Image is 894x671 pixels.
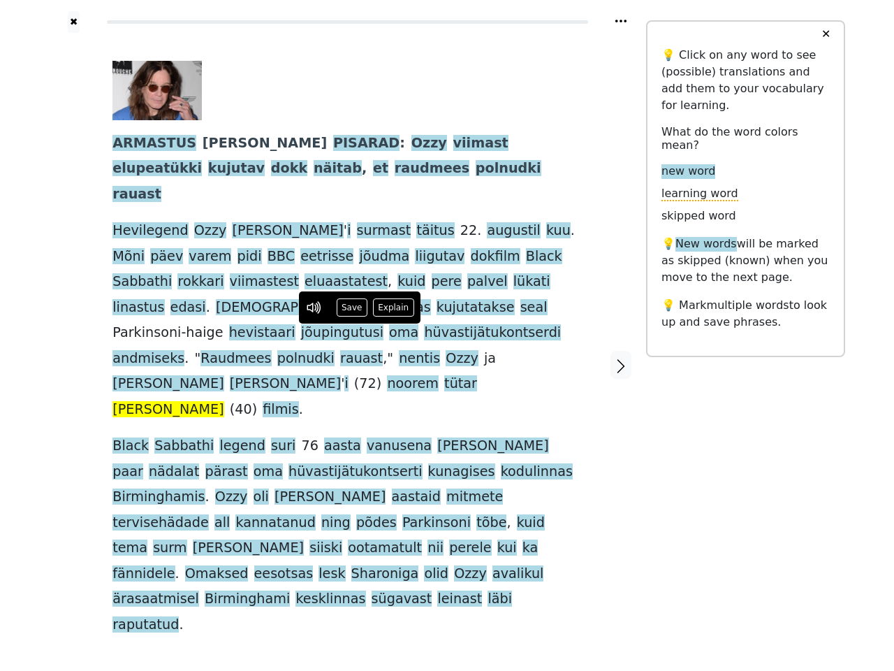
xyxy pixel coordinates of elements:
[487,222,540,240] span: augustil
[661,187,738,201] span: learning word
[252,401,258,419] span: )
[354,375,360,393] span: (
[707,298,789,312] span: multiple words
[184,350,189,368] span: .
[200,350,271,368] span: Raudmees
[411,135,447,152] span: Ozzy
[359,248,409,266] span: jõudma
[185,565,249,583] span: Omaksed
[219,438,265,455] span: legend
[399,350,440,368] span: nentis
[446,350,478,368] span: Ozzy
[112,61,202,120] img: egnjgtxc.1a1.jpg
[112,324,223,342] span: Parkinsoni-haige
[302,438,318,455] span: 76
[492,565,544,583] span: avalikul
[376,375,382,393] span: )
[321,514,351,532] span: ning
[263,401,298,419] span: filmis
[230,375,341,393] span: [PERSON_NAME]
[415,248,464,266] span: liigutav
[112,591,199,608] span: ärasaatmisel
[112,514,209,532] span: tervisehädade
[526,248,562,266] span: Black
[367,438,432,455] span: vanusena
[675,237,737,252] span: New words
[112,248,145,266] span: Mõni
[112,438,149,455] span: Black
[194,350,200,368] span: "
[517,514,545,532] span: kuid
[388,273,392,291] span: ,
[179,616,183,634] span: .
[383,350,393,368] span: ,"
[215,489,248,506] span: Ozzy
[112,565,175,583] span: fännidele
[68,11,80,33] button: ✖
[112,401,223,419] span: [PERSON_NAME]
[373,298,414,317] button: Explain
[235,401,251,419] span: 40
[154,438,214,455] span: Sabbathi
[203,135,327,152] span: [PERSON_NAME]
[274,489,386,506] span: [PERSON_NAME]
[513,273,550,291] span: lükati
[189,248,231,266] span: varem
[395,160,469,178] span: raudmees
[397,273,425,291] span: kuid
[268,248,295,266] span: BBC
[340,350,383,368] span: rauast
[193,540,304,557] span: [PERSON_NAME]
[254,489,269,506] span: oli
[170,299,206,317] span: edasi
[305,273,388,291] span: eluaastatest
[453,135,508,152] span: viimast
[460,222,477,240] span: 22
[153,540,186,557] span: surm
[437,299,515,317] span: kujutatakse
[476,160,541,178] span: polnudki
[444,375,477,393] span: tütar
[205,463,248,481] span: pärast
[501,463,573,481] span: kodulinnas
[467,273,508,291] span: palvel
[194,222,227,240] span: Ozzy
[112,160,202,178] span: elupeatükki
[112,273,172,291] span: Sabbathi
[309,540,342,557] span: siiski
[112,350,184,368] span: andmiseks
[271,438,295,455] span: suri
[112,135,196,152] span: ARMASTUS
[571,222,575,240] span: .
[437,438,548,455] span: [PERSON_NAME]
[112,375,223,393] span: [PERSON_NAME]
[112,540,147,557] span: tema
[424,324,561,342] span: hüvastijätukontserdi
[351,565,419,583] span: Sharoniga
[333,135,400,152] span: PISARAD
[416,222,454,240] span: täitus
[357,222,411,240] span: surmast
[362,160,367,178] span: ,
[235,514,315,532] span: kannatanud
[206,299,210,317] span: .
[254,565,314,583] span: eesotsas
[437,591,482,608] span: leinast
[237,248,262,266] span: pidi
[427,540,444,557] span: nii
[347,222,351,240] span: i
[324,438,361,455] span: aasta
[175,565,179,583] span: .
[205,489,210,506] span: .
[477,222,481,240] span: .
[112,299,164,317] span: linastus
[288,463,422,481] span: hüvastijätukontserti
[112,489,205,506] span: Birminghamis
[300,248,353,266] span: eetrisse
[318,565,345,583] span: lesk
[348,540,422,557] span: ootamatult
[373,160,388,178] span: et
[471,248,520,266] span: dokfilm
[476,514,506,532] span: tõbe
